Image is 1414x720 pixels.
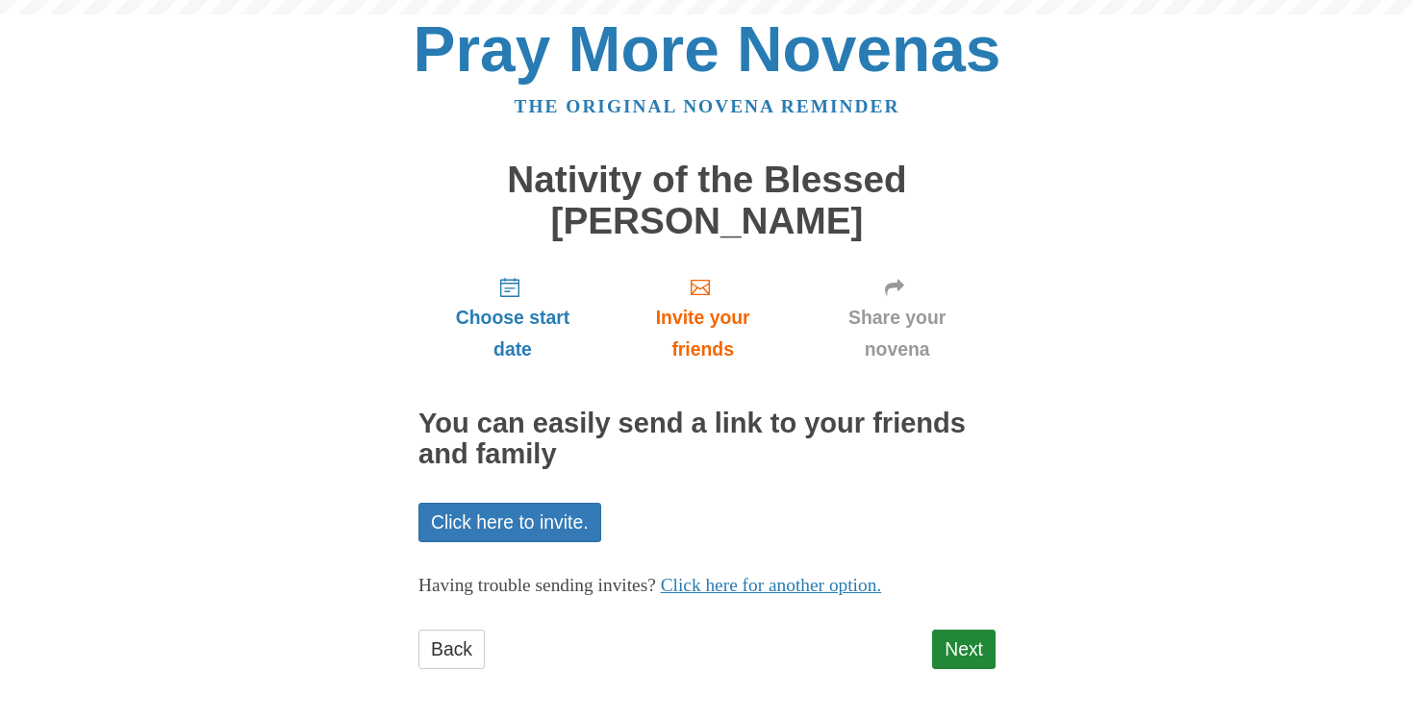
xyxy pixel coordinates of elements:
a: Pray More Novenas [414,13,1001,85]
span: Share your novena [818,302,976,365]
a: Click here for another option. [661,575,882,595]
span: Invite your friends [626,302,779,365]
h1: Nativity of the Blessed [PERSON_NAME] [418,160,996,241]
span: Having trouble sending invites? [418,575,656,595]
h2: You can easily send a link to your friends and family [418,409,996,470]
a: Next [932,630,996,669]
span: Choose start date [438,302,588,365]
a: Click here to invite. [418,503,601,542]
a: Invite your friends [607,261,798,375]
a: Back [418,630,485,669]
a: Choose start date [418,261,607,375]
a: Share your novena [798,261,996,375]
a: The original novena reminder [515,96,900,116]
